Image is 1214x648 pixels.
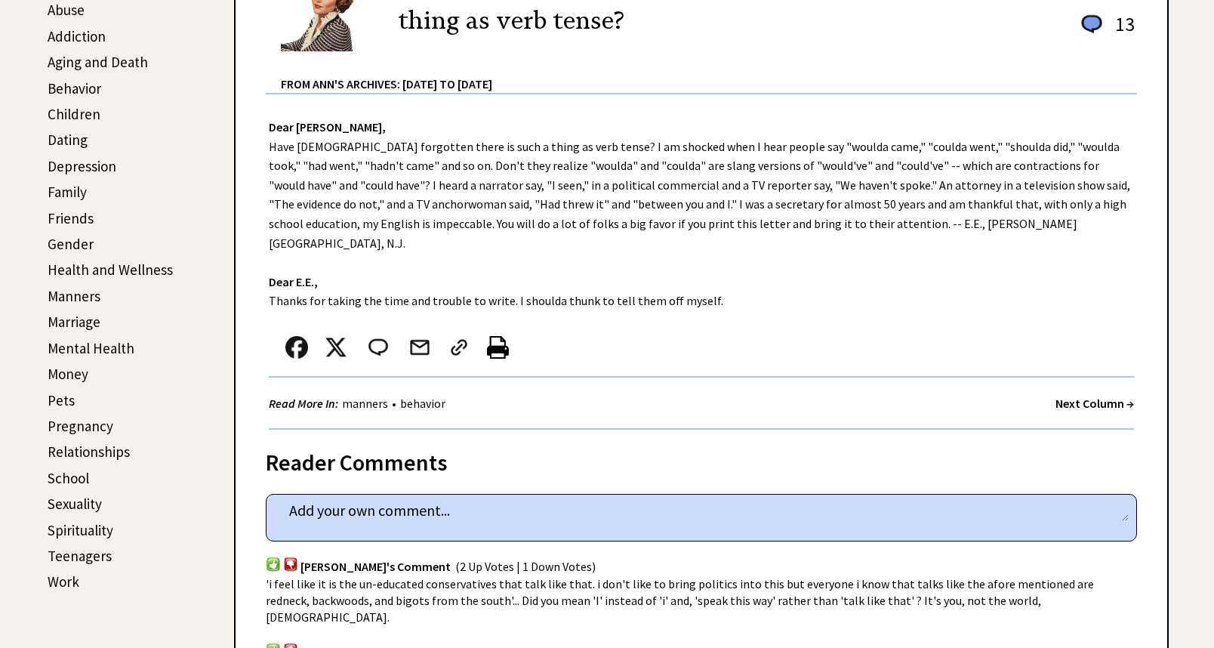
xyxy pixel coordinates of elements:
a: behavior [396,396,449,411]
a: Next Column → [1055,396,1134,411]
strong: Dear [PERSON_NAME], [269,119,386,134]
a: Gender [48,235,94,253]
a: School [48,469,89,487]
a: Pregnancy [48,417,113,435]
a: Aging and Death [48,53,148,71]
span: 'i feel like it is the un-educated conservatives that talk like that. i don't like to bring polit... [266,576,1094,625]
a: Dating [48,131,88,149]
a: Money [48,365,88,383]
td: 13 [1108,11,1135,51]
a: Relationships [48,443,130,461]
a: Children [48,105,100,123]
a: Teenagers [48,547,112,565]
span: [PERSON_NAME]'s Comment [300,560,451,575]
img: message_round%202.png [365,336,391,359]
img: votup.png [266,557,281,571]
a: Mental Health [48,339,134,357]
a: Behavior [48,79,101,97]
strong: Dear E.E., [269,274,318,289]
div: From Ann's Archives: [DATE] to [DATE] [281,53,1137,93]
img: printer%20icon.png [487,336,509,359]
strong: Read More In: [269,396,338,411]
div: Reader Comments [266,446,1137,471]
a: manners [338,396,392,411]
img: x_small.png [325,336,347,359]
a: Depression [48,157,116,175]
div: Have [DEMOGRAPHIC_DATA] forgotten there is such a thing as verb tense? I am shocked when I hear p... [236,94,1167,430]
a: Addiction [48,27,106,45]
img: message_round%201.png [1078,12,1105,36]
a: Pets [48,391,75,409]
a: Family [48,183,87,201]
a: Friends [48,209,94,227]
img: mail.png [408,336,431,359]
a: Abuse [48,1,85,19]
span: (2 Up Votes | 1 Down Votes) [455,560,596,575]
a: Marriage [48,313,100,331]
img: facebook.png [285,336,308,359]
a: Manners [48,287,100,305]
div: • [269,394,449,413]
img: votdown.png [283,557,298,571]
a: Work [48,572,79,591]
img: link_02.png [448,336,470,359]
a: Spirituality [48,521,113,539]
a: Sexuality [48,495,102,513]
a: Health and Wellness [48,261,173,279]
